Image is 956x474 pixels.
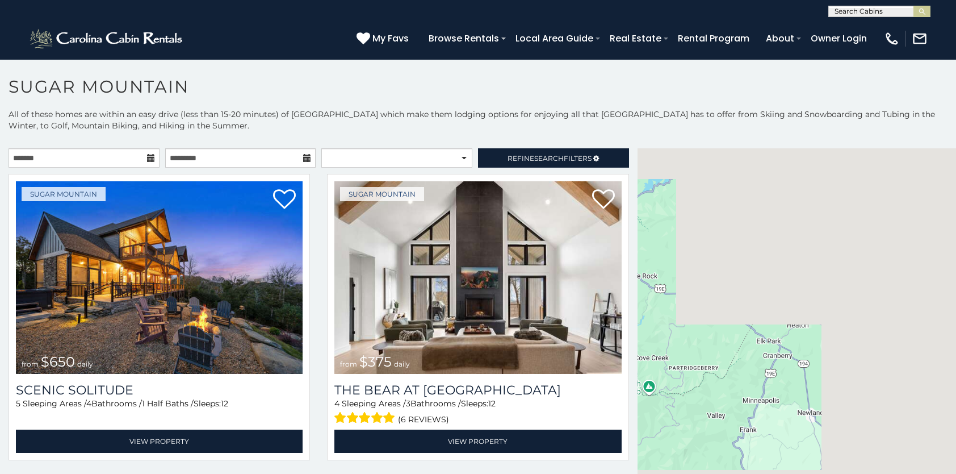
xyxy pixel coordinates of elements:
[273,188,296,212] a: Add to favorites
[334,382,621,398] h3: The Bear At Sugar Mountain
[334,430,621,453] a: View Property
[912,31,928,47] img: mail-regular-white.png
[672,28,755,48] a: Rental Program
[16,181,303,374] a: from $650 daily
[334,382,621,398] a: The Bear At [GEOGRAPHIC_DATA]
[334,181,621,374] a: from $375 daily
[398,412,449,427] span: (6 reviews)
[340,187,424,201] a: Sugar Mountain
[478,148,629,168] a: RefineSearchFilters
[406,398,410,409] span: 3
[760,28,800,48] a: About
[22,187,106,201] a: Sugar Mountain
[394,360,410,368] span: daily
[16,181,303,374] img: 1758811181_thumbnail.jpeg
[534,154,564,163] span: Search
[423,28,505,48] a: Browse Rentals
[16,382,303,398] a: Scenic Solitude
[334,181,621,374] img: 1714387646_thumbnail.jpeg
[334,398,339,409] span: 4
[41,354,75,370] span: $650
[510,28,599,48] a: Local Area Guide
[16,398,303,427] div: Sleeping Areas / Bathrooms / Sleeps:
[508,154,592,163] span: Refine Filters
[357,31,412,46] a: My Favs
[16,430,303,453] a: View Property
[340,360,357,368] span: from
[884,31,900,47] img: phone-regular-white.png
[334,398,621,427] div: Sleeping Areas / Bathrooms / Sleeps:
[488,398,496,409] span: 12
[28,27,186,50] img: White-1-2.png
[16,398,20,409] span: 5
[604,28,667,48] a: Real Estate
[22,360,39,368] span: from
[592,188,615,212] a: Add to favorites
[372,31,409,45] span: My Favs
[142,398,194,409] span: 1 Half Baths /
[86,398,91,409] span: 4
[221,398,228,409] span: 12
[805,28,873,48] a: Owner Login
[77,360,93,368] span: daily
[359,354,392,370] span: $375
